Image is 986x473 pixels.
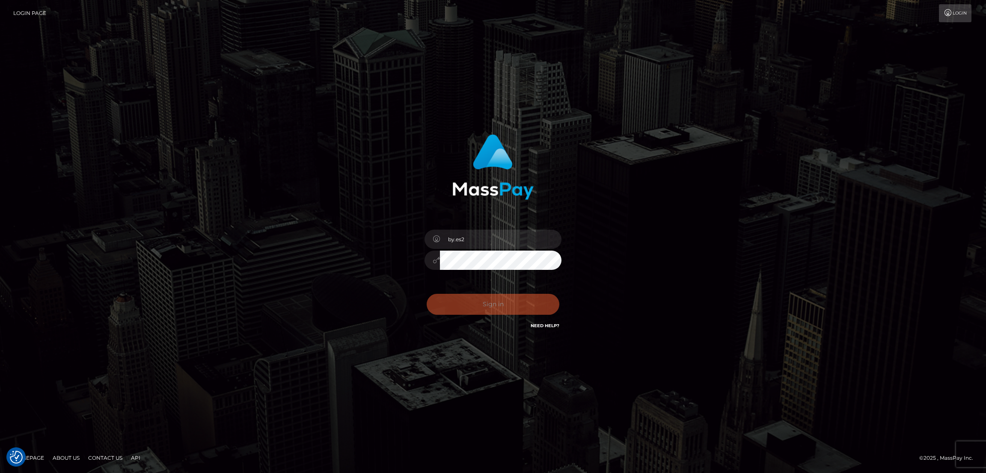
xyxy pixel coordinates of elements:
div: © 2025 , MassPay Inc. [919,453,980,463]
img: MassPay Login [452,134,534,200]
img: Revisit consent button [10,451,23,464]
a: API [128,451,144,464]
a: Need Help? [531,323,559,328]
a: Login [939,4,971,22]
a: Homepage [9,451,48,464]
button: Consent Preferences [10,451,23,464]
input: Username... [440,230,561,249]
a: Contact Us [85,451,126,464]
a: About Us [49,451,83,464]
a: Login Page [13,4,46,22]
